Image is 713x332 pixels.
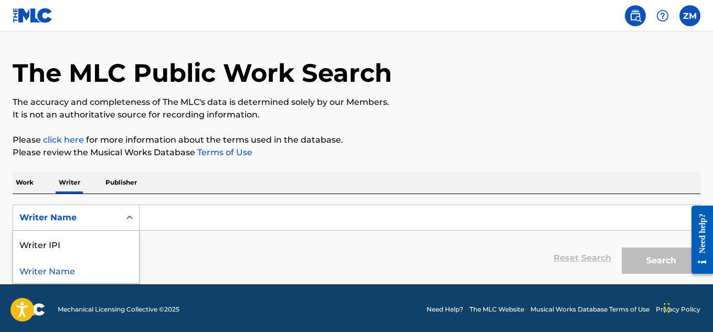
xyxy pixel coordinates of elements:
[19,211,114,224] div: Writer Name
[195,147,252,157] a: Terms of Use
[470,305,524,314] a: The MLC Website
[13,146,700,159] p: Please review the Musical Works Database
[13,172,37,194] p: Work
[58,305,179,314] span: Mechanical Licensing Collective © 2025
[13,205,700,279] form: Search Form
[13,134,700,146] p: Please for more information about the terms used in the database.
[661,282,713,332] iframe: Chat Widget
[656,9,669,22] img: help
[13,57,392,89] h1: The MLC Public Work Search
[56,172,83,194] p: Writer
[427,305,463,314] a: Need Help?
[679,5,700,26] div: User Menu
[13,231,139,257] div: Writer IPI
[530,305,650,314] a: Musical Works Database Terms of Use
[656,305,700,314] a: Privacy Policy
[13,109,700,121] p: It is not an authoritative source for recording information.
[625,5,646,26] a: Public Search
[684,198,713,282] iframe: Resource Center
[13,257,139,283] div: Writer Name
[13,96,700,109] p: The accuracy and completeness of The MLC's data is determined solely by our Members.
[43,135,84,145] a: click here
[13,8,53,23] img: MLC Logo
[629,9,642,22] img: search
[652,5,673,26] div: Help
[102,172,140,194] p: Publisher
[664,292,670,324] div: Drag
